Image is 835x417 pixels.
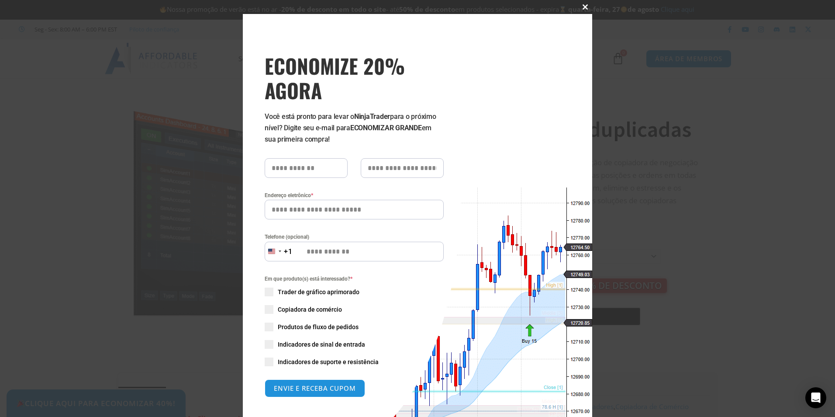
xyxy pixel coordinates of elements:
[278,288,359,296] span: Trader de gráfico aprimorado
[265,242,293,261] button: País selecionado
[278,323,359,331] span: Produtos de fluxo de pedidos
[265,233,444,241] label: Telefone (opcional)
[350,124,422,132] strong: ECONOMIZAR GRANDE
[265,358,444,366] label: Support And Resistance Indicators
[265,288,444,296] label: Enhanced Chart Trader
[265,323,444,331] label: Order Flow Products
[265,111,444,145] p: Você está pronto para levar o para o próximo nível? Digite seu e-mail para em sua primeira compra!
[265,379,365,397] button: ENVIE E RECEBA CUPOM
[265,276,350,282] font: Em que produto(s) está interessado?
[265,192,311,198] font: Endereço eletrônico
[278,358,379,366] span: Indicadores de suporte e resistência
[354,112,390,121] strong: NinjaTrader
[265,53,444,102] span: ECONOMIZE 20% AGORA
[278,340,365,349] span: Indicadores de sinal de entrada
[278,305,342,314] span: Copiadora de comércio
[284,246,293,257] div: +1
[265,305,444,314] label: Trade Copier
[265,340,444,349] label: Entry Signal Indicators
[805,387,826,408] div: Abra o Intercom Messenger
